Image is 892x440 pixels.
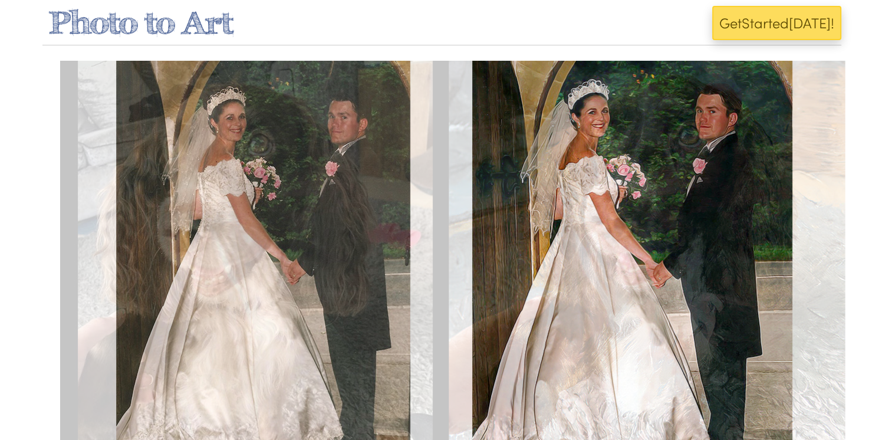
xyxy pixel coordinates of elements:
[772,13,789,32] span: ed
[48,4,233,41] a: Photo to Art
[712,6,841,40] button: GetStarted[DATE]!
[719,13,742,32] span: Get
